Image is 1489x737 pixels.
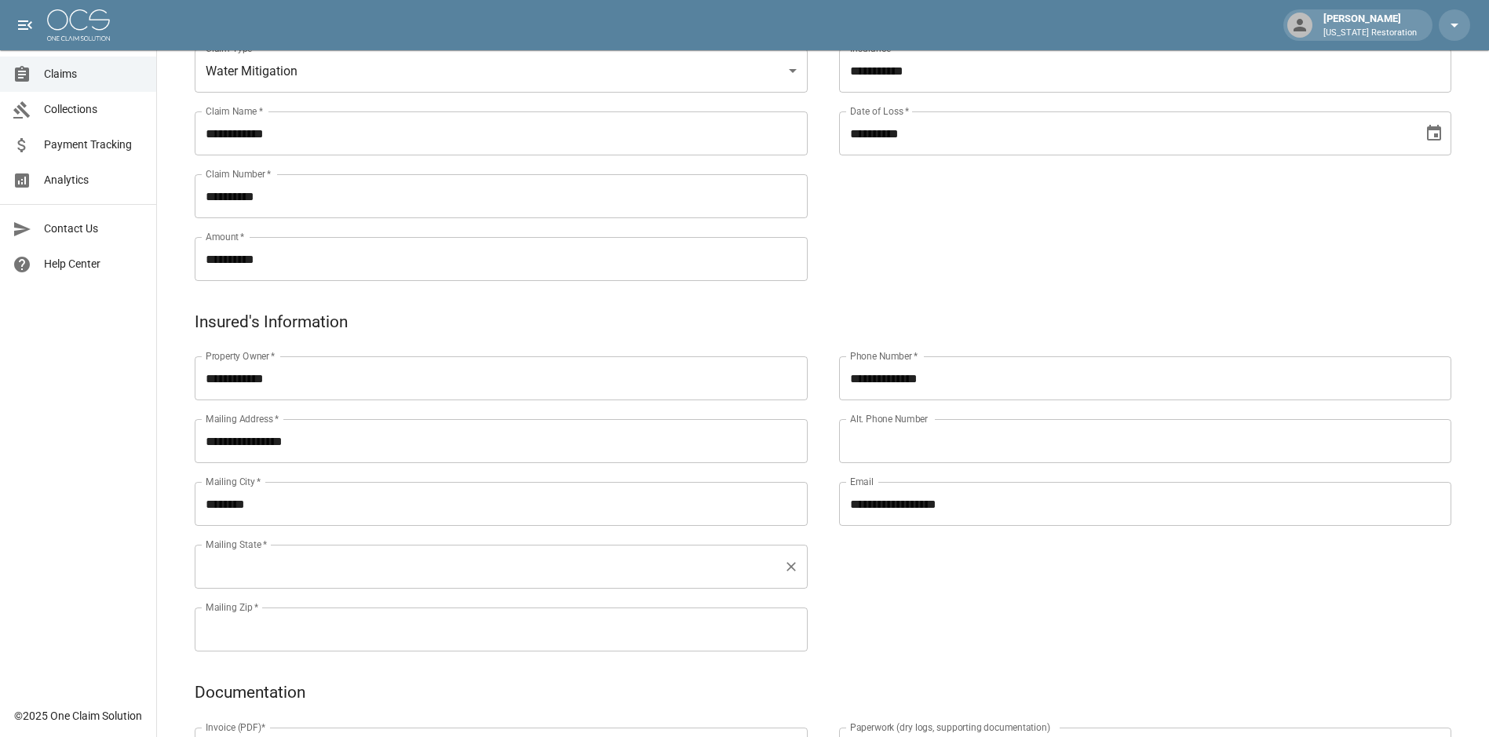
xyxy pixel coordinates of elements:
[206,167,271,181] label: Claim Number
[44,101,144,118] span: Collections
[9,9,41,41] button: open drawer
[44,172,144,188] span: Analytics
[1317,11,1423,39] div: [PERSON_NAME]
[206,475,261,488] label: Mailing City
[206,230,245,243] label: Amount
[850,475,874,488] label: Email
[14,708,142,724] div: © 2025 One Claim Solution
[780,556,802,578] button: Clear
[195,49,808,93] div: Water Mitigation
[1323,27,1417,40] p: [US_STATE] Restoration
[206,721,266,734] label: Invoice (PDF)*
[44,66,144,82] span: Claims
[850,104,909,118] label: Date of Loss
[206,349,276,363] label: Property Owner
[206,104,263,118] label: Claim Name
[850,412,928,425] label: Alt. Phone Number
[47,9,110,41] img: ocs-logo-white-transparent.png
[206,538,267,551] label: Mailing State
[1418,118,1450,149] button: Choose date, selected date is Aug 2, 2025
[206,600,259,614] label: Mailing Zip
[44,256,144,272] span: Help Center
[850,349,918,363] label: Phone Number
[44,221,144,237] span: Contact Us
[850,721,1050,734] label: Paperwork (dry logs, supporting documentation)
[44,137,144,153] span: Payment Tracking
[206,412,279,425] label: Mailing Address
